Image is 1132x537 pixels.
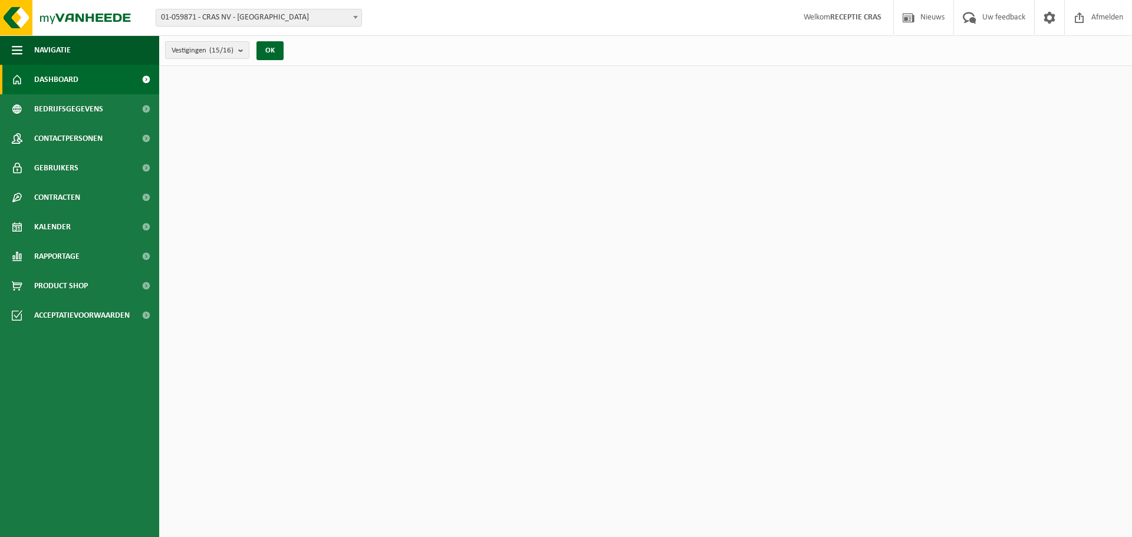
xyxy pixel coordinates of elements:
button: Vestigingen(15/16) [165,41,249,59]
span: Vestigingen [172,42,233,60]
count: (15/16) [209,47,233,54]
span: Acceptatievoorwaarden [34,301,130,330]
span: Kalender [34,212,71,242]
span: 01-059871 - CRAS NV - WAREGEM [156,9,361,26]
span: Navigatie [34,35,71,65]
span: Product Shop [34,271,88,301]
span: Gebruikers [34,153,78,183]
span: Contactpersonen [34,124,103,153]
span: 01-059871 - CRAS NV - WAREGEM [156,9,362,27]
span: Dashboard [34,65,78,94]
strong: RECEPTIE CRAS [830,13,881,22]
span: Rapportage [34,242,80,271]
button: OK [256,41,284,60]
span: Contracten [34,183,80,212]
span: Bedrijfsgegevens [34,94,103,124]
